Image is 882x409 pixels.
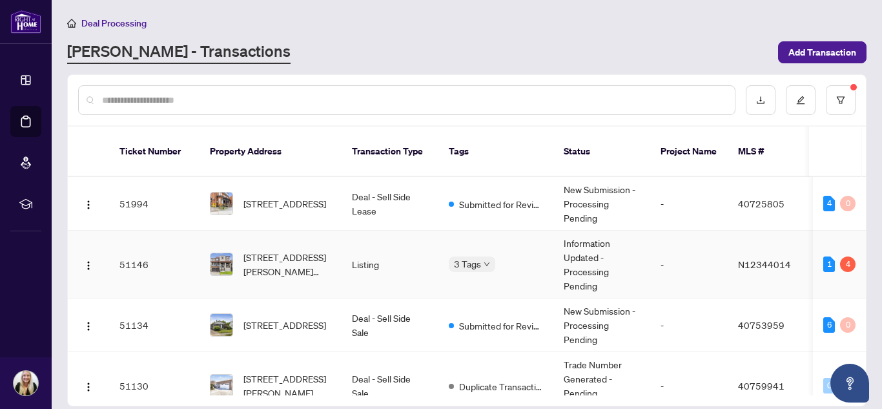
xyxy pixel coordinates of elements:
[83,321,94,331] img: Logo
[83,382,94,392] img: Logo
[553,299,650,352] td: New Submission - Processing Pending
[342,127,438,177] th: Transaction Type
[78,254,99,275] button: Logo
[746,85,775,115] button: download
[840,317,856,333] div: 0
[459,379,543,393] span: Duplicate Transaction
[210,193,232,215] img: thumbnail-img
[459,319,543,333] span: Submitted for Review
[342,177,438,231] td: Deal - Sell Side Lease
[650,231,728,299] td: -
[81,17,147,29] span: Deal Processing
[738,319,785,331] span: 40753959
[243,196,326,211] span: [STREET_ADDRESS]
[342,299,438,352] td: Deal - Sell Side Sale
[796,96,805,105] span: edit
[243,318,326,332] span: [STREET_ADDRESS]
[438,127,553,177] th: Tags
[67,41,291,64] a: [PERSON_NAME] - Transactions
[78,193,99,214] button: Logo
[67,19,76,28] span: home
[650,127,728,177] th: Project Name
[823,378,835,393] div: 0
[830,364,869,403] button: Open asap
[738,198,785,209] span: 40725805
[788,42,856,63] span: Add Transaction
[840,196,856,211] div: 0
[210,375,232,397] img: thumbnail-img
[778,41,867,63] button: Add Transaction
[243,372,331,400] span: [STREET_ADDRESS][PERSON_NAME][PERSON_NAME]
[553,177,650,231] td: New Submission - Processing Pending
[109,177,200,231] td: 51994
[826,85,856,115] button: filter
[78,375,99,396] button: Logo
[83,260,94,271] img: Logo
[10,10,41,34] img: logo
[78,315,99,335] button: Logo
[109,127,200,177] th: Ticket Number
[786,85,815,115] button: edit
[840,257,856,272] div: 4
[454,257,481,271] span: 3 Tags
[14,371,38,395] img: Profile Icon
[200,127,342,177] th: Property Address
[243,250,331,278] span: [STREET_ADDRESS][PERSON_NAME][PERSON_NAME]
[650,177,728,231] td: -
[650,299,728,352] td: -
[553,231,650,299] td: Information Updated - Processing Pending
[109,231,200,299] td: 51146
[210,314,232,336] img: thumbnail-img
[109,299,200,352] td: 51134
[738,258,791,270] span: N12344014
[823,317,835,333] div: 6
[83,200,94,210] img: Logo
[823,196,835,211] div: 4
[836,96,845,105] span: filter
[728,127,805,177] th: MLS #
[823,257,835,272] div: 1
[210,253,232,275] img: thumbnail-img
[342,231,438,299] td: Listing
[553,127,650,177] th: Status
[484,261,490,267] span: down
[756,96,765,105] span: download
[738,380,785,392] span: 40759941
[459,197,543,211] span: Submitted for Review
